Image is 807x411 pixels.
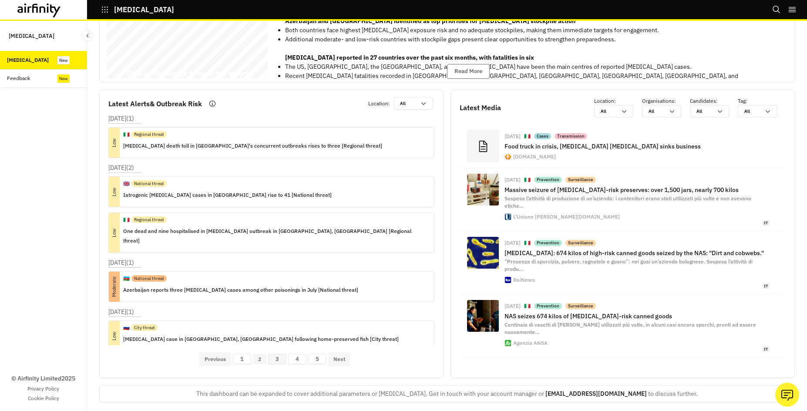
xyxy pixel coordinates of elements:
[196,389,698,398] p: This dashboard can be expanded to cover additional parameters or [MEDICAL_DATA]. Get in touch wit...
[123,131,130,138] p: 🇮🇹
[233,354,251,364] button: 1
[328,352,350,366] button: Next
[504,303,521,309] div: [DATE]
[460,125,786,168] a: [DATE]🇮🇹CasesTransmissionFood truck in crisis, [MEDICAL_DATA] [MEDICAL_DATA] sinks business[DOMAI...
[94,227,134,238] p: Low
[308,354,326,364] button: 5
[504,240,521,246] div: [DATE]
[504,195,751,209] span: Sospesa l’attività di produzione di un’azienda: i contenitori erano stati utilizzati più volte e ...
[504,258,753,272] span: “Presenza di sporcizia, polvere, ragnatele e guano”: nei guai un’azienda bolognese. Sospesa l’att...
[123,180,130,188] p: 🇬🇧
[504,177,521,182] div: [DATE]
[762,347,770,352] span: it
[123,334,399,344] p: [MEDICAL_DATA] case in [GEOGRAPHIC_DATA], [GEOGRAPHIC_DATA] following home-preserved fish [City t...
[134,180,164,187] p: National threat
[738,97,786,105] p: Tag :
[467,237,499,269] img: 1754627180308_botulino.jpg
[123,285,358,295] p: Azerbaijan reports three [MEDICAL_DATA] cases among other poisonings in July [National threat]
[99,281,129,292] p: Moderate
[285,62,780,71] p: The US, [GEOGRAPHIC_DATA], the [GEOGRAPHIC_DATA], and [GEOGRAPHIC_DATA] have been the main centre...
[162,12,165,22] span: -
[537,177,559,183] p: Prevention
[504,143,770,150] p: Food truck in crisis, [MEDICAL_DATA] [MEDICAL_DATA] sinks business
[513,154,556,159] div: [DOMAIN_NAME]
[467,174,499,205] img: image.webp
[460,294,786,357] a: [DATE]🇮🇹PreventionSurveillanceNAS seizes 674 kilos of [MEDICAL_DATA]-risk canned goodsCentinaia d...
[7,56,49,64] div: [MEDICAL_DATA]
[642,97,690,105] p: Organisations :
[447,64,490,79] button: Read More
[504,321,756,335] span: Centinaia di vasetti di [PERSON_NAME] utilizzati più volte, in alcuni casi ancora sporchi, pronti...
[134,324,155,331] p: City threat
[690,97,738,105] p: Candidates :
[460,102,501,113] p: Latest Media
[121,77,133,79] span: Private & Co nfidential
[524,303,531,310] p: 🇮🇹
[537,133,548,139] p: Cases
[123,324,130,332] p: 🇷🇺
[101,2,174,17] button: [MEDICAL_DATA]
[513,277,535,283] div: RaiNews
[285,71,780,90] p: Recent [MEDICAL_DATA] fatalities recorded in [GEOGRAPHIC_DATA], [GEOGRAPHIC_DATA], [GEOGRAPHIC_DA...
[568,240,593,246] p: Surveillance
[505,214,511,220] img: favicon.ico
[568,177,593,183] p: Surveillance
[524,239,531,247] p: 🇮🇹
[108,163,134,172] p: [DATE] ( 2 )
[199,352,231,366] button: Previous
[368,100,390,108] p: Location :
[123,275,130,283] p: 🇦🇿
[505,340,511,346] img: favicon.png
[99,186,129,197] p: Low
[504,313,770,320] p: NAS seizes 674 kilos of [MEDICAL_DATA]-risk canned goods
[285,26,780,35] p: Both countries face highest [MEDICAL_DATA] exposure risk and no adequate stockpiles, making them ...
[524,133,531,140] p: 🇮🇹
[99,137,129,148] p: Low
[112,77,116,79] span: © 2025
[504,134,521,139] div: [DATE]
[116,77,120,79] span: Airfinity
[524,176,531,184] p: 🇮🇹
[123,190,332,200] p: Iatrogenic [MEDICAL_DATA] cases in [GEOGRAPHIC_DATA] rise to 41 [National threat]
[285,54,534,61] strong: [MEDICAL_DATA] reported in 27 countries over the past six months, with fatalities in six
[772,2,781,17] button: Search
[537,303,559,309] p: Prevention
[123,141,382,151] p: [MEDICAL_DATA] death toll in [GEOGRAPHIC_DATA]'s concurrent outbreaks rises to three [Regional th...
[134,131,164,138] p: Regional threat
[82,30,93,41] button: Close Sidebar
[513,214,620,219] div: L'Unione [PERSON_NAME][DOMAIN_NAME]
[288,354,306,364] button: 4
[123,216,130,224] p: 🇮🇹
[460,231,786,294] a: [DATE]🇮🇹PreventionSurveillance[MEDICAL_DATA]: 674 kilos of high-risk canned goods seized by the N...
[99,330,129,341] p: Low
[594,97,642,105] p: Location :
[505,277,511,283] img: favicon-32x32.png
[505,154,511,160] img: faviconV2
[123,226,427,246] p: One dead and nine hospitalised in [MEDICAL_DATA] outbreak in [GEOGRAPHIC_DATA], [GEOGRAPHIC_DATA]...
[11,374,75,383] p: © Airfinity Limited 2025
[111,57,143,67] span: [DATE]
[108,258,134,267] p: [DATE] ( 1 )
[134,275,164,282] p: National threat
[568,303,593,309] p: Surveillance
[27,385,59,393] a: Privacy Policy
[108,307,134,317] p: [DATE] ( 1 )
[460,168,786,231] a: [DATE]🇮🇹PreventionSurveillanceMassive seizure of [MEDICAL_DATA]-risk preserves: over 1,500 jars, ...
[57,74,70,83] div: New
[108,114,134,123] p: [DATE] ( 1 )
[9,28,54,44] p: [MEDICAL_DATA]
[111,12,205,22] span: [MEDICAL_DATA] Bi
[762,283,770,289] span: it
[7,74,30,82] div: Feedback
[285,35,780,44] p: Additional moderate- and low-risk countries with stockpile gaps present clear opportunities to st...
[762,220,770,226] span: it
[557,133,585,139] p: Transmission
[467,300,499,332] img: 9f3a9e17bdc34811be8bb88f81d28bbe.jpg
[775,383,799,407] button: Ask our analysts
[253,354,266,364] button: 2
[268,354,286,364] button: 3
[537,240,559,246] p: Prevention
[114,6,174,13] p: [MEDICAL_DATA]
[108,98,202,109] p: Latest Alerts & Outbreak Risk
